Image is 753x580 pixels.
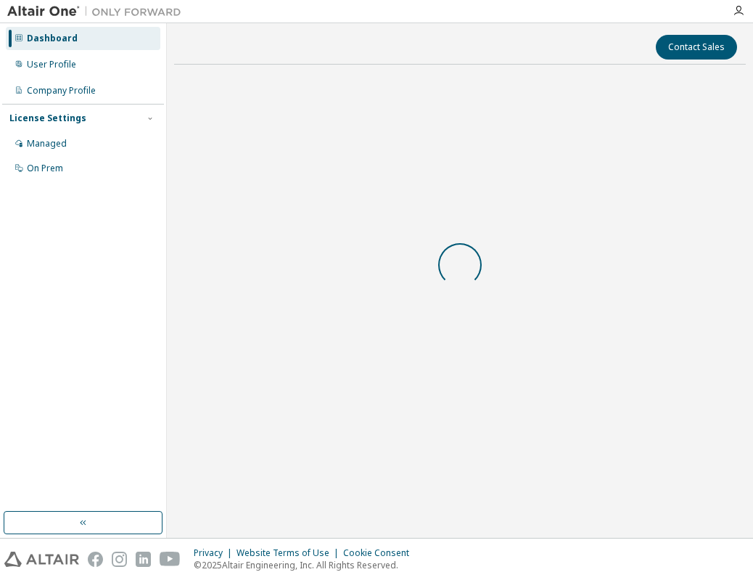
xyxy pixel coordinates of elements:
div: On Prem [27,163,63,174]
button: Contact Sales [656,35,737,60]
div: Privacy [194,547,236,559]
img: linkedin.svg [136,552,151,567]
div: Dashboard [27,33,78,44]
img: altair_logo.svg [4,552,79,567]
img: instagram.svg [112,552,127,567]
div: Website Terms of Use [236,547,343,559]
img: Altair One [7,4,189,19]
img: facebook.svg [88,552,103,567]
p: © 2025 Altair Engineering, Inc. All Rights Reserved. [194,559,418,571]
div: Cookie Consent [343,547,418,559]
div: Company Profile [27,85,96,97]
img: youtube.svg [160,552,181,567]
div: Managed [27,138,67,150]
div: License Settings [9,113,86,124]
div: User Profile [27,59,76,70]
